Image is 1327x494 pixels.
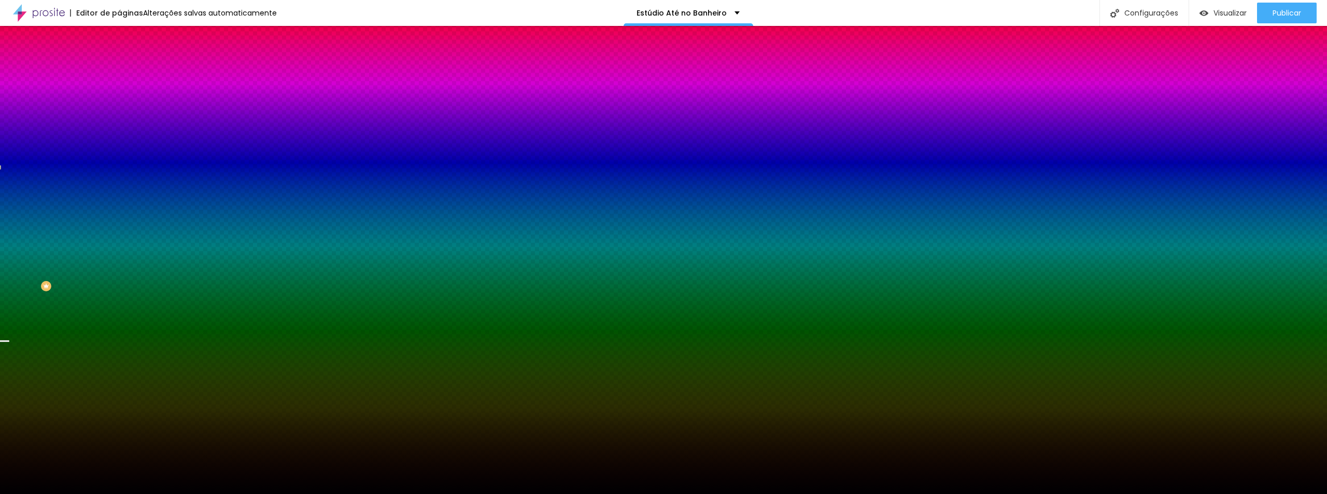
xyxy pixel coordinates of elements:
[1189,3,1257,23] button: Visualizar
[1199,9,1208,18] img: view-1.svg
[143,9,277,17] div: Alterações salvas automaticamente
[1257,3,1317,23] button: Publicar
[637,9,727,17] p: Estúdio Até no Banheiro
[1110,9,1119,18] img: Icone
[1213,9,1247,17] span: Visualizar
[70,9,143,17] div: Editor de páginas
[1273,9,1301,17] span: Publicar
